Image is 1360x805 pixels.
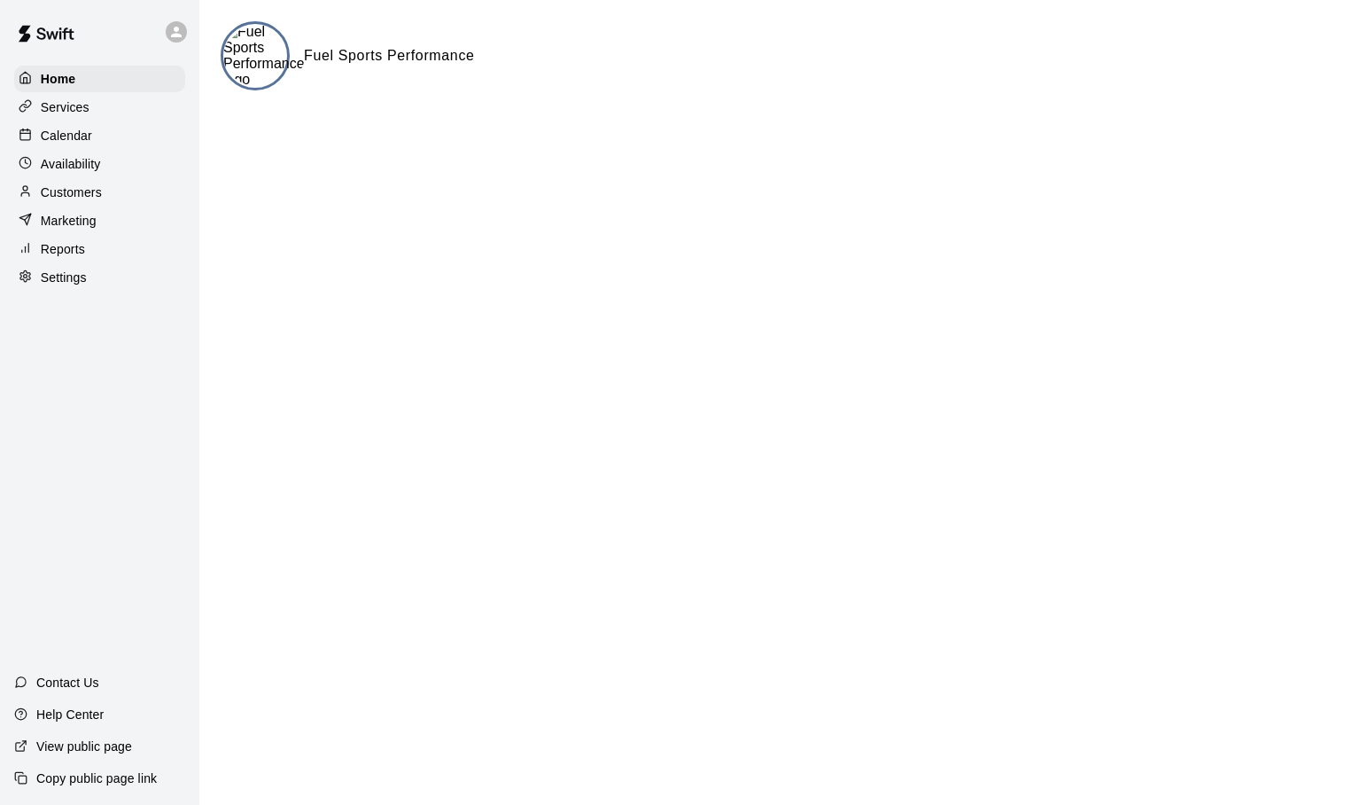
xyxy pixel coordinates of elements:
p: Marketing [41,212,97,230]
a: Calendar [14,122,185,149]
a: Settings [14,264,185,291]
a: Customers [14,179,185,206]
p: Calendar [41,127,92,145]
p: Contact Us [36,674,99,692]
p: Customers [41,184,102,201]
p: View public page [36,738,132,755]
p: Copy public page link [36,770,157,787]
a: Marketing [14,207,185,234]
a: Availability [14,151,185,177]
img: Fuel Sports Performance logo [223,24,305,88]
p: Services [41,98,89,116]
p: Settings [41,269,87,286]
h6: Fuel Sports Performance [304,44,475,67]
a: Services [14,94,185,121]
a: Home [14,66,185,92]
a: Reports [14,236,185,262]
p: Home [41,70,76,88]
p: Help Center [36,706,104,723]
p: Reports [41,240,85,258]
p: Availability [41,155,101,173]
